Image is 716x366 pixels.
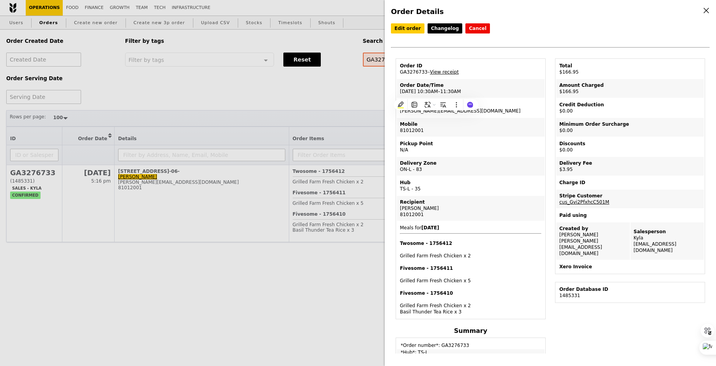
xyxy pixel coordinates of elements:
div: Charge ID [559,179,701,186]
div: Paid using [559,212,701,218]
a: Edit order [391,23,424,33]
td: Kyla [EMAIL_ADDRESS][DOMAIN_NAME] [631,222,704,260]
span: Meals for [400,225,541,315]
td: $0.00 [556,118,704,137]
td: *Hub*: TS-L [397,349,545,355]
div: Delivery Zone [400,160,541,166]
div: Hub [400,179,541,186]
td: *Order number*: GA3276733 [397,339,545,348]
span: Order Details [391,7,444,16]
div: Grilled Farm Fresh Chicken x 2 Basil Thunder Tea Rice x 3 [400,290,541,315]
div: Recipient [400,199,541,205]
div: Grilled Farm Fresh Chicken x 2 [400,240,541,259]
td: N/A [397,137,545,156]
td: $166.95 [556,60,704,78]
div: Order Database ID [559,286,701,292]
h4: Summary [396,327,546,334]
div: Discounts [559,141,701,147]
a: cus_Gvi2PfxhcC501M [559,199,609,205]
div: Minimum Order Surcharge [559,121,701,127]
div: Created by [559,225,627,232]
td: [DATE] 10:30AM–11:30AM [397,79,545,98]
td: $3.95 [556,157,704,176]
h4: Fivesome - 1756410 [400,290,541,296]
td: [PERSON_NAME] [PERSON_NAME][EMAIL_ADDRESS][DOMAIN_NAME] [556,222,630,260]
div: [PERSON_NAME] [400,205,541,211]
div: Mobile [400,121,541,127]
h4: Twosome - 1756412 [400,240,541,246]
button: Cancel [465,23,490,33]
b: [DATE] [421,225,439,231]
div: Grilled Farm Fresh Chicken x 5 [400,265,541,284]
div: Amount Charged [559,82,701,88]
td: 81012001 [397,118,545,137]
td: 1485331 [556,283,704,302]
td: $166.95 [556,79,704,98]
div: Salesperson [634,229,701,235]
div: Xero Invoice [559,264,701,270]
div: Credit Deduction [559,102,701,108]
a: Changelog [428,23,463,33]
div: Order ID [400,63,541,69]
span: – [428,69,430,75]
td: $0.00 [556,137,704,156]
div: Stripe Customer [559,193,701,199]
div: Pickup Point [400,141,541,147]
h4: Fivesome - 1756411 [400,265,541,271]
td: [PERSON_NAME][EMAIL_ADDRESS][DOMAIN_NAME] [397,99,545,117]
td: ON-L - 83 [397,157,545,176]
div: Order Date/Time [400,82,541,88]
td: $0.00 [556,99,704,117]
a: View receipt [430,69,459,75]
td: TS-L - 35 [397,176,545,195]
div: Total [559,63,701,69]
div: Delivery Fee [559,160,701,166]
div: 81012001 [400,211,541,218]
td: GA3276733 [397,60,545,78]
